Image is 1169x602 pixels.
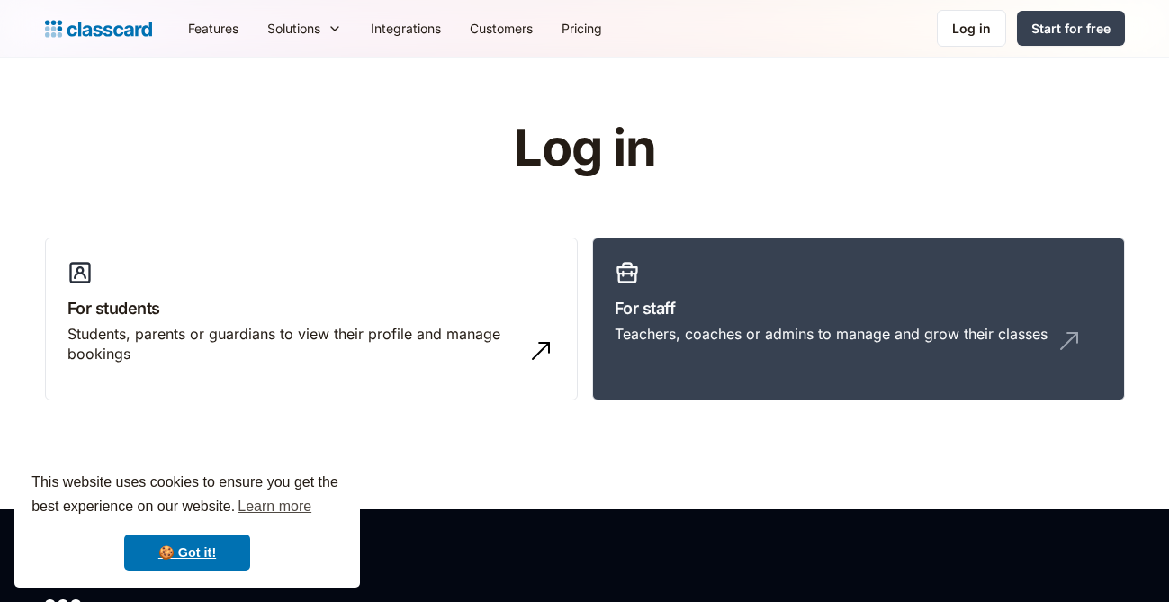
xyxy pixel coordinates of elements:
a: dismiss cookie message [124,535,250,571]
h1: Log in [299,121,870,176]
a: Pricing [547,8,616,49]
div: Solutions [253,8,356,49]
a: Customers [455,8,547,49]
span: This website uses cookies to ensure you get the best experience on our website. [31,472,343,520]
div: Start for free [1031,19,1111,38]
a: Logo [45,16,152,41]
a: Integrations [356,8,455,49]
a: Features [174,8,253,49]
div: Teachers, coaches or admins to manage and grow their classes [615,324,1048,344]
div: cookieconsent [14,454,360,588]
h3: For staff [615,296,1102,320]
a: For studentsStudents, parents or guardians to view their profile and manage bookings [45,238,578,401]
a: For staffTeachers, coaches or admins to manage and grow their classes [592,238,1125,401]
div: Solutions [267,19,320,38]
div: Students, parents or guardians to view their profile and manage bookings [67,324,519,364]
a: Start for free [1017,11,1125,46]
a: learn more about cookies [235,493,314,520]
h3: For students [67,296,555,320]
a: Log in [937,10,1006,47]
div: Log in [952,19,991,38]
